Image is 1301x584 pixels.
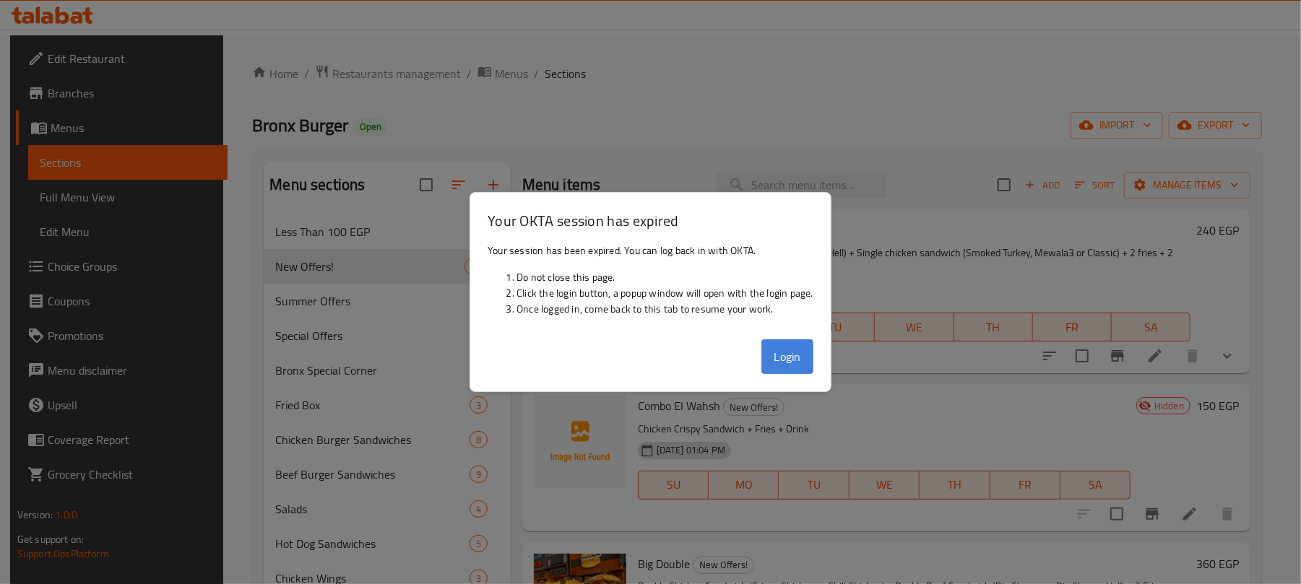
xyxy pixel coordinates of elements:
button: Login [761,339,813,374]
li: Once logged in, come back to this tab to resume your work. [516,301,813,317]
h3: Your OKTA session has expired [488,210,813,231]
li: Click the login button, a popup window will open with the login page. [516,285,813,301]
li: Do not close this page. [516,269,813,285]
div: Your session has been expired. You can log back in with OKTA. [470,237,831,334]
